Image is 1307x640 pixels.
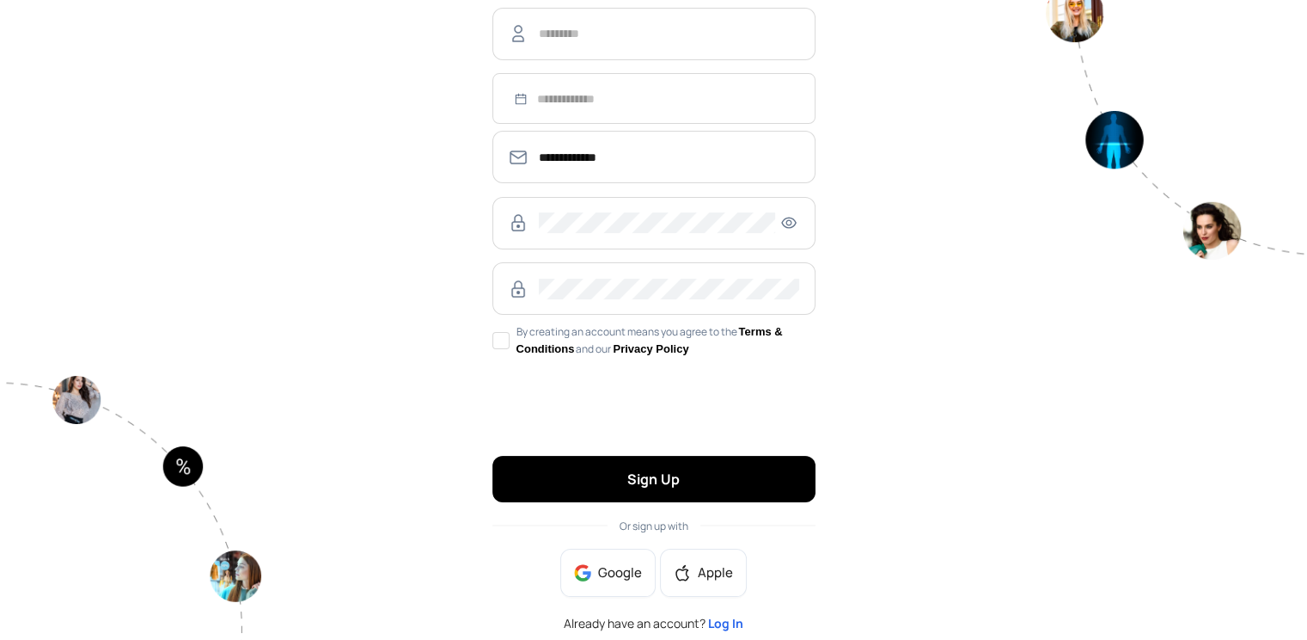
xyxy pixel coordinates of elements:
a: Log In [708,615,743,631]
img: google-BnAmSPDJ.png [574,564,591,582]
span: Already have an account? [564,618,743,630]
img: AmD6MHys3HMLAAAAABJRU5ErkJggg== [512,25,524,42]
img: RzWbU6KsXbv8M5bTtlu7p38kHlzSfb4MlcTUAAAAASUVORK5CYII= [508,279,528,299]
iframe: reCAPTCHA [492,375,754,442]
span: eye [779,215,799,231]
button: Google [560,549,656,597]
img: RzWbU6KsXbv8M5bTtlu7p38kHlzSfb4MlcTUAAAAASUVORK5CYII= [508,212,528,233]
span: Sign Up [627,470,680,489]
button: appleApple [660,549,747,597]
button: Sign Up [492,456,815,502]
span: Or sign up with [620,519,688,533]
img: SmmOVPU3il4LzjOz1YszJ8A9TzvK+6qU9RAAAAAElFTkSuQmCC [508,147,528,168]
span: Apple [698,563,733,582]
a: Privacy Policy [613,342,688,355]
span: By creating an account means you agree to the and our [510,323,815,359]
span: apple [674,564,691,582]
span: Google [598,563,642,582]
